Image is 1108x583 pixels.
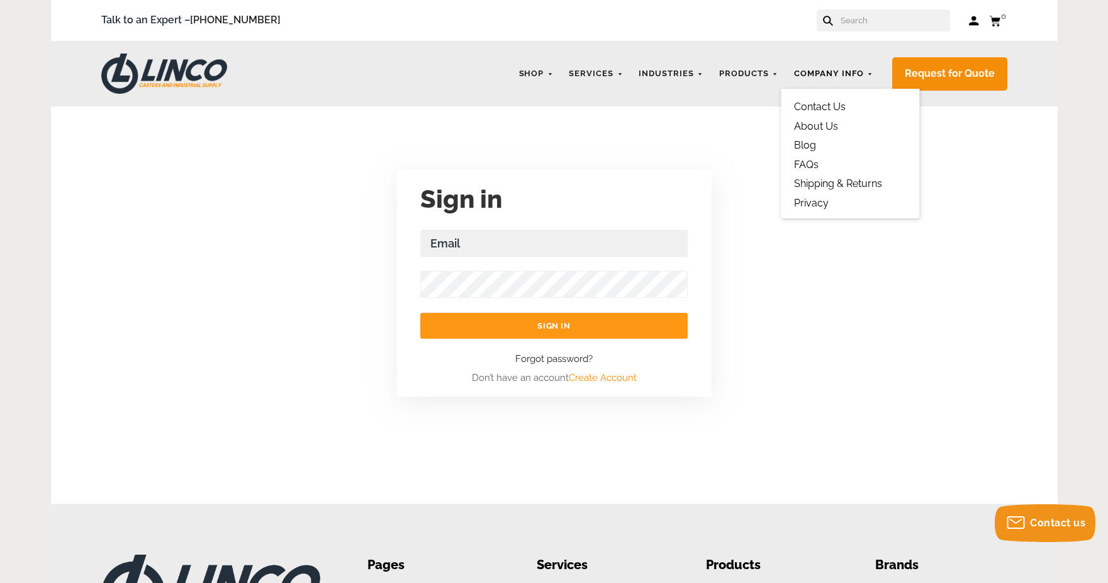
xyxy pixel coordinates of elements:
li: Products [706,555,837,575]
input: Sign in [420,313,688,339]
li: Pages [367,555,499,575]
h2: Sign in [420,181,688,217]
img: LINCO CASTERS & INDUSTRIAL SUPPLY [101,54,227,94]
a: Shipping & Returns [794,178,882,190]
a: [PHONE_NUMBER] [190,14,281,26]
span: 0 [1001,11,1006,21]
a: About Us [794,120,838,132]
li: Services [537,555,668,575]
a: Industries [632,62,710,86]
a: Services [562,62,629,86]
span: Talk to an Expert – [101,12,281,29]
a: Company Info [788,62,880,86]
a: FAQs [794,159,819,171]
input: Search [839,9,950,31]
span: Contact us [1030,517,1085,529]
a: 0 [989,13,1007,28]
a: Create Account [569,372,637,383]
a: Contact Us [794,101,846,113]
span: Don’t have an account [472,370,637,386]
a: Log in [969,14,980,27]
a: Products [713,62,785,86]
button: Contact us [995,504,1095,542]
li: Brands [875,555,1007,575]
a: Privacy [794,197,829,209]
a: Request for Quote [892,57,1007,91]
a: Blog [794,139,816,151]
a: Forgot password? [515,351,593,367]
a: Shop [513,62,560,86]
